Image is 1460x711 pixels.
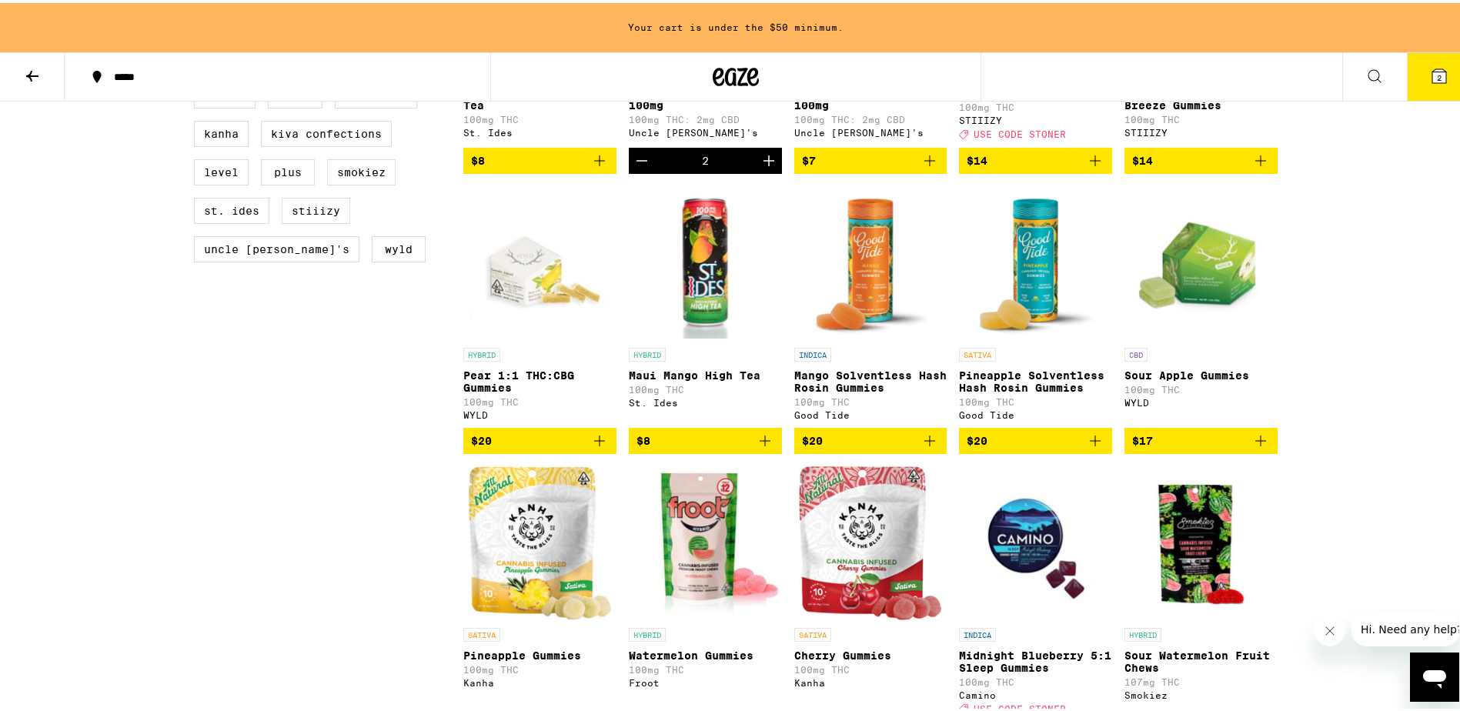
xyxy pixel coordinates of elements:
[959,345,996,359] p: SATIVA
[327,156,396,182] label: Smokiez
[636,432,650,444] span: $8
[794,345,831,359] p: INDICA
[794,407,947,417] div: Good Tide
[959,394,1112,404] p: 100mg THC
[463,394,616,404] p: 100mg THC
[802,432,823,444] span: $20
[959,99,1112,109] p: 100mg THC
[1124,646,1278,671] p: Sour Watermelon Fruit Chews
[463,125,616,135] div: St. Ides
[794,425,947,451] button: Add to bag
[463,675,616,685] div: Kanha
[629,425,782,451] button: Add to bag
[794,366,947,391] p: Mango Solventless Hash Rosin Gummies
[1124,625,1161,639] p: HYBRID
[629,646,782,659] p: Watermelon Gummies
[967,432,987,444] span: $20
[629,662,782,672] p: 100mg THC
[1124,674,1278,684] p: 107mg THC
[463,407,616,417] div: WYLD
[959,366,1112,391] p: Pineapple Solventless Hash Rosin Gummies
[795,183,945,337] img: Good Tide - Mango Solventless Hash Rosin Gummies
[463,425,616,451] button: Add to bag
[959,425,1112,451] button: Add to bag
[1351,609,1459,643] iframe: Message from company
[974,127,1066,137] span: USE CODE STONER
[463,625,500,639] p: SATIVA
[799,463,943,617] img: Kanha - Cherry Gummies
[629,463,782,617] img: Froot - Watermelon Gummies
[194,233,359,259] label: Uncle [PERSON_NAME]'s
[463,112,616,122] p: 100mg THC
[794,394,947,404] p: 100mg THC
[1124,687,1278,697] div: Smokiez
[629,125,782,135] div: Uncle [PERSON_NAME]'s
[1124,183,1278,425] a: Open page for Sour Apple Gummies from WYLD
[1124,366,1278,379] p: Sour Apple Gummies
[471,152,485,164] span: $8
[794,183,947,425] a: Open page for Mango Solventless Hash Rosin Gummies from Good Tide
[463,183,616,337] img: WYLD - Pear 1:1 THC:CBG Gummies
[794,145,947,171] button: Add to bag
[959,625,996,639] p: INDICA
[967,152,987,164] span: $14
[1124,382,1278,392] p: 100mg THC
[1132,152,1153,164] span: $14
[463,345,500,359] p: HYBRID
[261,118,392,144] label: Kiva Confections
[629,345,666,359] p: HYBRID
[194,195,269,221] label: St. Ides
[468,463,612,617] img: Kanha - Pineapple Gummies
[629,366,782,379] p: Maui Mango High Tea
[282,195,350,221] label: STIIIZY
[1124,463,1278,617] img: Smokiez - Sour Watermelon Fruit Chews
[463,145,616,171] button: Add to bag
[974,701,1066,711] span: USE CODE STONER
[629,112,782,122] p: 100mg THC: 2mg CBD
[959,407,1112,417] div: Good Tide
[794,112,947,122] p: 100mg THC: 2mg CBD
[959,674,1112,684] p: 100mg THC
[629,625,666,639] p: HYBRID
[629,145,655,171] button: Decrement
[194,156,249,182] label: LEVEL
[961,183,1111,337] img: Good Tide - Pineapple Solventless Hash Rosin Gummies
[802,152,816,164] span: $7
[463,662,616,672] p: 100mg THC
[372,233,426,259] label: WYLD
[629,382,782,392] p: 100mg THC
[959,646,1112,671] p: Midnight Blueberry 5:1 Sleep Gummies
[1124,112,1278,122] p: 100mg THC
[1132,432,1153,444] span: $17
[261,156,315,182] label: PLUS
[959,112,1112,122] div: STIIIZY
[629,183,782,425] a: Open page for Maui Mango High Tea from St. Ides
[9,11,111,23] span: Hi. Need any help?
[756,145,782,171] button: Increment
[1124,145,1278,171] button: Add to bag
[471,432,492,444] span: $20
[1315,613,1345,643] iframe: Close message
[1124,345,1148,359] p: CBD
[1124,125,1278,135] div: STIIIZY
[794,125,947,135] div: Uncle [PERSON_NAME]'s
[463,646,616,659] p: Pineapple Gummies
[959,183,1112,425] a: Open page for Pineapple Solventless Hash Rosin Gummies from Good Tide
[794,625,831,639] p: SATIVA
[794,646,947,659] p: Cherry Gummies
[194,118,249,144] label: Kanha
[1124,183,1278,337] img: WYLD - Sour Apple Gummies
[629,395,782,405] div: St. Ides
[794,662,947,672] p: 100mg THC
[959,145,1112,171] button: Add to bag
[959,463,1112,617] img: Camino - Midnight Blueberry 5:1 Sleep Gummies
[702,152,709,164] div: 2
[629,675,782,685] div: Froot
[463,366,616,391] p: Pear 1:1 THC:CBG Gummies
[1410,649,1459,699] iframe: Button to launch messaging window
[959,687,1112,697] div: Camino
[1437,70,1442,79] span: 2
[1124,425,1278,451] button: Add to bag
[463,183,616,425] a: Open page for Pear 1:1 THC:CBG Gummies from WYLD
[1124,395,1278,405] div: WYLD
